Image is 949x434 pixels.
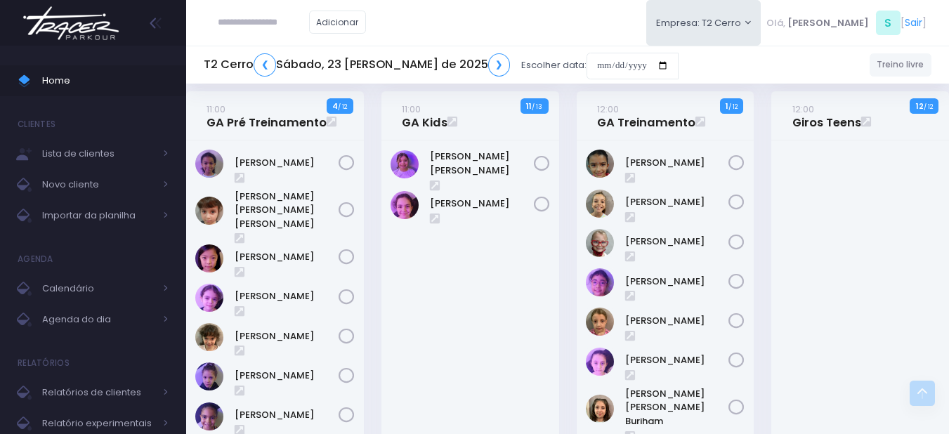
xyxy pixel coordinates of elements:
[625,235,729,249] a: [PERSON_NAME]
[597,102,695,130] a: 12:00GA Treinamento
[235,156,339,170] a: [PERSON_NAME]
[597,103,619,116] small: 12:00
[204,49,679,81] div: Escolher data:
[42,72,169,90] span: Home
[42,383,155,402] span: Relatórios de clientes
[18,349,70,377] h4: Relatórios
[625,156,729,170] a: [PERSON_NAME]
[18,245,53,273] h4: Agenda
[42,280,155,298] span: Calendário
[42,310,155,329] span: Agenda do dia
[235,369,339,383] a: [PERSON_NAME]
[625,353,729,367] a: [PERSON_NAME]
[338,103,347,111] small: / 12
[792,102,861,130] a: 12:00Giros Teens
[42,145,155,163] span: Lista de clientes
[195,150,223,178] img: Luise de Goes Gabriel Ferraz
[42,206,155,225] span: Importar da planilha
[870,53,932,77] a: Treino livre
[235,329,339,343] a: [PERSON_NAME]
[195,402,223,430] img: Sofia Aguiar da Cruz
[42,176,155,194] span: Novo cliente
[625,195,729,209] a: [PERSON_NAME]
[532,103,542,111] small: / 13
[42,414,155,433] span: Relatório experimentais
[728,103,738,111] small: / 12
[586,395,614,423] img: Julia Maria Buriham Cremaschi
[586,268,614,296] img: Clara Dultra
[586,150,614,178] img: Alice de Oliveira Santos
[625,314,729,328] a: [PERSON_NAME]
[391,150,419,178] img: Alice Arruda Rochwerger
[625,275,729,289] a: [PERSON_NAME]
[204,53,510,77] h5: T2 Cerro Sábado, 23 [PERSON_NAME] de 2025
[905,15,922,30] a: Sair
[207,103,225,116] small: 11:00
[332,100,338,112] strong: 4
[792,103,814,116] small: 12:00
[526,100,532,112] strong: 11
[18,110,55,138] h4: Clientes
[430,197,534,211] a: [PERSON_NAME]
[586,348,614,376] img: Helena Fadul
[309,11,367,34] a: Adicionar
[207,102,327,130] a: 11:00GA Pré Treinamento
[235,289,339,303] a: [PERSON_NAME]
[787,16,869,30] span: [PERSON_NAME]
[235,408,339,422] a: [PERSON_NAME]
[726,100,728,112] strong: 1
[235,190,339,231] a: [PERSON_NAME] [PERSON_NAME] [PERSON_NAME]
[195,284,223,312] img: Nina Barros Sene
[766,16,785,30] span: Olá,
[402,103,421,116] small: 11:00
[916,100,924,112] strong: 12
[235,250,339,264] a: [PERSON_NAME]
[586,308,614,336] img: Giovanna Ribeiro Romano Intatilo
[876,11,901,35] span: S
[586,190,614,218] img: Beatriz Gallardo
[625,387,729,428] a: [PERSON_NAME] [PERSON_NAME] Buriham
[195,323,223,351] img: Pietra Carvalho Sapata
[195,244,223,272] img: Mariana Sawaguchi
[488,53,511,77] a: ❯
[586,229,614,257] img: Beatriz de camargo herzog
[402,102,447,130] a: 11:00GA Kids
[195,197,223,225] img: Maria Fernanda Scuro Garcia
[761,7,931,39] div: [ ]
[430,150,534,177] a: [PERSON_NAME] [PERSON_NAME]
[924,103,933,111] small: / 12
[195,362,223,390] img: Serena Ruiz Bomfim
[254,53,276,77] a: ❮
[391,191,419,219] img: Sofia Cavalcanti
